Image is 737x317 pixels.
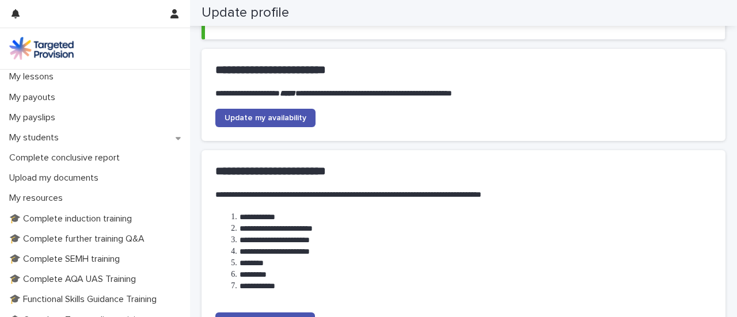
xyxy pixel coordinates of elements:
p: Complete conclusive report [5,152,129,163]
p: My students [5,132,68,143]
p: 🎓 Complete SEMH training [5,254,129,265]
img: M5nRWzHhSzIhMunXDL62 [9,37,74,60]
span: Update my availability [225,114,306,122]
p: My payslips [5,112,64,123]
p: 🎓 Functional Skills Guidance Training [5,294,166,305]
p: Upload my documents [5,173,108,184]
a: Update my availability [215,109,316,127]
p: 🎓 Complete further training Q&A [5,234,154,245]
h2: Update profile [202,5,289,21]
p: My resources [5,193,72,204]
p: My payouts [5,92,64,103]
p: My lessons [5,71,63,82]
p: 🎓 Complete induction training [5,213,141,224]
p: 🎓 Complete AQA UAS Training [5,274,145,285]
